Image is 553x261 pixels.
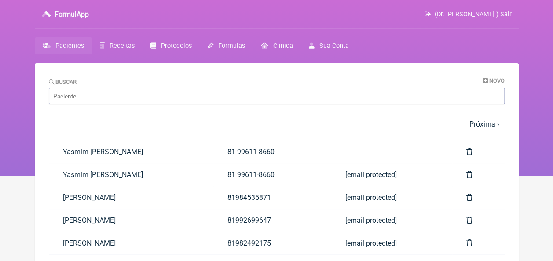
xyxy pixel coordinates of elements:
[213,232,331,254] a: 81982492175
[213,186,331,209] a: 81984535871
[218,42,245,50] span: Fórmulas
[273,42,293,50] span: Clínica
[49,232,213,254] a: [PERSON_NAME]
[110,42,135,50] span: Receitas
[213,141,331,163] a: 81 99611-8660
[55,42,84,50] span: Pacientes
[483,77,505,84] a: Novo
[331,232,452,254] a: [email protected]
[345,239,396,247] span: [email protected]
[425,11,511,18] a: (Dr. [PERSON_NAME] ) Sair
[253,37,300,54] a: Clínica
[345,170,396,179] span: [email protected]
[49,209,213,232] a: [PERSON_NAME]
[319,42,349,50] span: Sua Conta
[489,77,505,84] span: Novo
[49,88,505,104] input: Paciente
[469,120,499,128] a: Próxima ›
[331,163,452,186] a: [email protected]
[331,209,452,232] a: [email protected]
[49,141,213,163] a: Yasmim [PERSON_NAME]
[200,37,253,54] a: Fórmulas
[345,193,396,202] span: [email protected]
[49,186,213,209] a: [PERSON_NAME]
[55,10,89,18] h3: FormulApp
[92,37,143,54] a: Receitas
[300,37,356,54] a: Sua Conta
[345,216,396,225] span: [email protected]
[213,209,331,232] a: 81992699647
[35,37,92,54] a: Pacientes
[213,163,331,186] a: 81 99611-8660
[49,163,213,186] a: Yasmim [PERSON_NAME]
[143,37,200,54] a: Protocolos
[331,186,452,209] a: [email protected]
[161,42,192,50] span: Protocolos
[435,11,512,18] span: (Dr. [PERSON_NAME] ) Sair
[49,115,505,134] nav: pager
[49,79,77,85] label: Buscar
